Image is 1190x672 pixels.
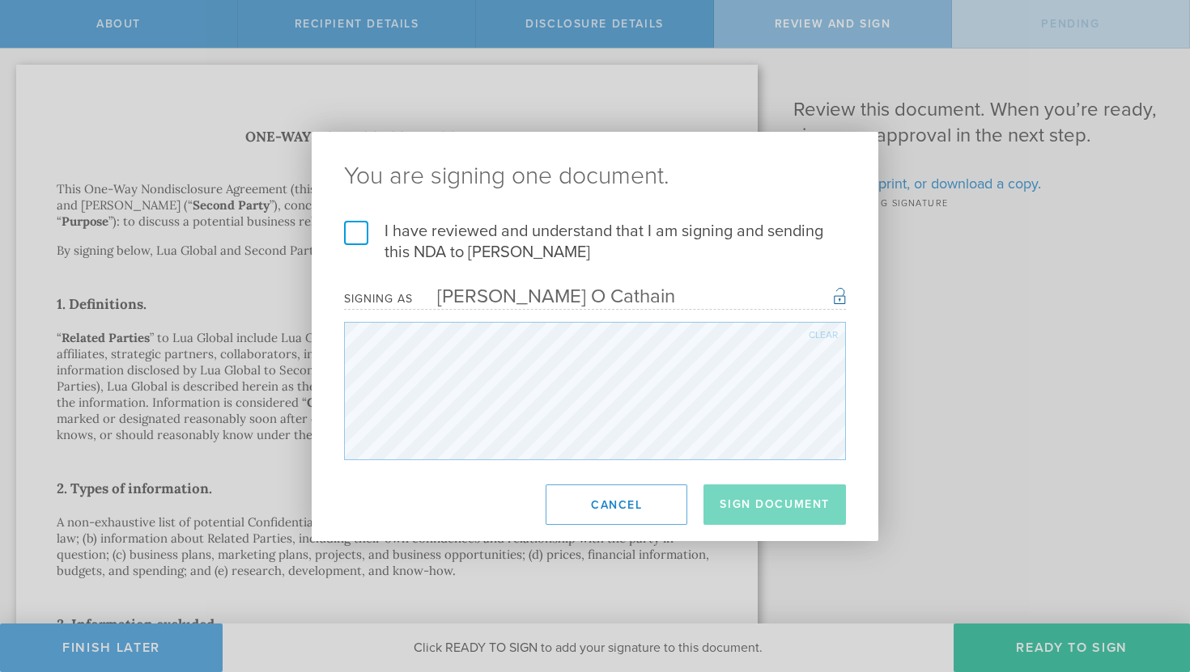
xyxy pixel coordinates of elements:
div: Signing as [344,292,413,306]
label: I have reviewed and understand that I am signing and sending this NDA to [PERSON_NAME] [344,221,846,263]
button: Cancel [546,484,687,525]
iframe: Chat Widget [1109,546,1190,623]
button: Sign Document [703,484,846,525]
div: [PERSON_NAME] O Cathain [413,285,675,308]
ng-pluralize: You are signing one document. [344,164,846,188]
